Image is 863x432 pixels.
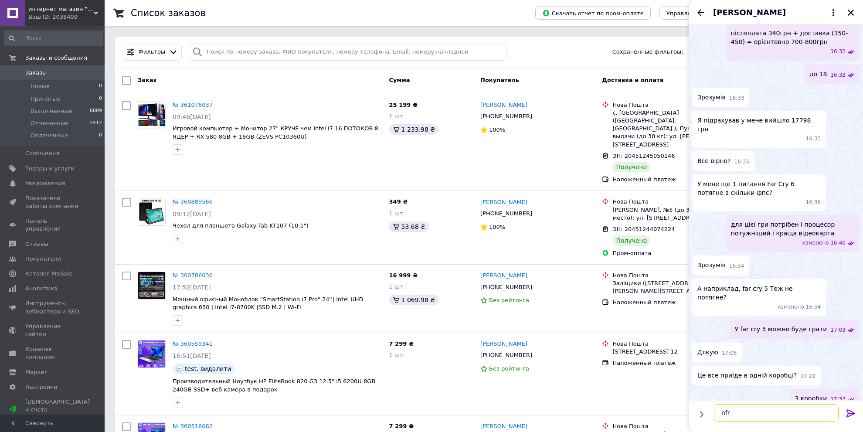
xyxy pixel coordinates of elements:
[138,103,165,127] img: Фото товару
[802,239,831,247] span: изменено
[25,240,48,248] span: Отзывы
[731,220,854,238] span: для цієї гри потрібен і процесор потужніший і краща відеокарта
[389,198,408,205] span: 349 ₴
[173,222,309,229] a: Чехол для планшета Galaxy Tab KT107 (10.1")
[138,340,166,368] a: Фото товару
[612,348,741,356] div: [STREET_ADDRESS] 12
[713,7,839,18] button: [PERSON_NAME]
[31,95,61,103] span: Принятые
[28,13,105,21] div: Ваш ID: 2038409
[729,262,744,270] span: 16:54 12.09.2025
[25,299,81,315] span: Инструменты вебмастера и SEO
[389,113,405,119] span: 1 шт.
[25,323,81,338] span: Управление сайтом
[722,350,737,357] span: 17:06 12.09.2025
[697,93,726,102] span: Зрозумів
[138,340,165,367] img: Фото товару
[480,340,527,348] a: [PERSON_NAME]
[734,158,750,166] span: 16:35 12.09.2025
[696,7,706,18] button: Назад
[173,102,213,108] a: № 361076037
[389,352,405,358] span: 1 шт.
[99,132,102,139] span: 0
[697,180,821,197] span: У мене ще 1 питання Far Cry 6 потягне в скільки фпс?
[25,255,61,263] span: Покупатели
[25,345,81,361] span: Кошелек компании
[4,31,103,46] input: Поиск
[138,272,166,299] a: Фото товару
[173,198,213,205] a: № 360889566
[480,210,532,217] span: [PHONE_NUMBER]
[173,284,211,291] span: 17:52[DATE]
[25,270,72,278] span: Каталог ProSale
[612,206,741,222] div: [PERSON_NAME], №5 (до 30 кг на одно место): ул. [STREET_ADDRESS]
[830,48,846,55] span: 16:32 12.09.2025
[697,284,821,302] span: А наприклад, far cry 5 Теж не потягне?
[176,365,183,372] img: :speech_balloon:
[31,132,68,139] span: Оплаченные
[480,272,527,280] a: [PERSON_NAME]
[806,303,821,311] span: 16:54 12.09.2025
[806,135,821,143] span: 16:33 12.09.2025
[542,9,644,17] span: Скачать отчет по пром-оплате
[697,156,731,166] span: Все вірно?
[489,297,529,303] span: Без рейтинга
[735,325,827,334] span: У far cry 5 можно буде грати
[25,285,58,293] span: Аналитика
[809,70,827,79] span: до 18
[389,221,429,232] div: 53.68 ₴
[138,101,166,129] a: Фото товару
[99,82,102,90] span: 0
[480,198,527,207] a: [PERSON_NAME]
[138,272,165,299] img: Фото товару
[731,29,854,46] span: післяплата 340грн + доставка (350-450) = орієнтовно 700-800грн
[189,44,506,61] input: Поиск по номеру заказа, ФИО покупателя, номеру телефона, Email, номеру накладной
[173,296,363,311] a: Мощный офисный Моноблок "SmartStation i7 Pro" 24''| Intel UHD graphics 630 | Intel i7-8700K |SSD ...
[612,176,741,184] div: Наложенный платеж
[612,235,650,246] div: Получено
[830,71,846,79] span: 16:32 12.09.2025
[173,272,213,279] a: № 360706030
[389,124,439,135] div: 1 233.98 ₴
[806,199,821,206] span: 16:36 12.09.2025
[697,348,718,357] span: Дякую
[612,249,741,257] div: Пром-оплата
[612,272,741,279] div: Нова Пошта
[480,352,532,358] span: [PHONE_NUMBER]
[173,125,378,140] a: Игровой компьютер + Монитор 27" КРУЧЕ чем Intel i7 16 ПОТОКОВ 8 ЯДЕР + RX 580 8GB + 16GB (ZEVS PC...
[389,77,410,83] span: Сумма
[729,95,744,102] span: 16:33 12.09.2025
[612,226,675,232] span: ЭН: 20451244074224
[173,378,375,393] a: Производительный Ноутбук HP EliteBook 820 G3 12.5" i5 6200U 8GB 240GB SSD+ веб камера в подарок
[612,359,741,367] div: Наложенный платеж
[25,398,90,422] span: [DEMOGRAPHIC_DATA] и счета
[697,261,726,270] span: Зрозумів
[489,126,505,133] span: 100%
[830,327,846,334] span: 17:03 12.09.2025
[99,95,102,103] span: 0
[173,423,213,429] a: № 360516082
[389,272,418,279] span: 16 999 ₴
[612,279,741,295] div: Заліщики ([STREET_ADDRESS]: вул. [PERSON_NAME][STREET_ADDRESS]
[389,283,405,290] span: 1 шт.
[602,77,663,83] span: Доставка и оплата
[846,7,856,18] button: Закрыть
[139,48,166,56] span: Фильтры
[173,352,211,359] span: 16:51[DATE]
[25,54,87,62] span: Заказы и сообщения
[389,210,405,217] span: 1 шт.
[480,422,527,431] a: [PERSON_NAME]
[389,423,414,429] span: 7 299 ₴
[480,77,519,83] span: Покупатель
[28,5,94,13] span: интернет магазин "TEHNOZOOM"
[830,239,846,247] span: 16:40 12.09.2025
[612,101,741,109] div: Нова Пошта
[389,340,414,347] span: 7 299 ₴
[138,77,156,83] span: Заказ
[25,180,65,187] span: Уведомления
[612,109,741,149] div: с. [GEOGRAPHIC_DATA] ([GEOGRAPHIC_DATA], [GEOGRAPHIC_DATA].), Пункт приема-выдачи (до 30 кг): ул....
[714,404,839,422] textarea: nfr
[31,82,50,90] span: Новые
[480,101,527,109] a: [PERSON_NAME]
